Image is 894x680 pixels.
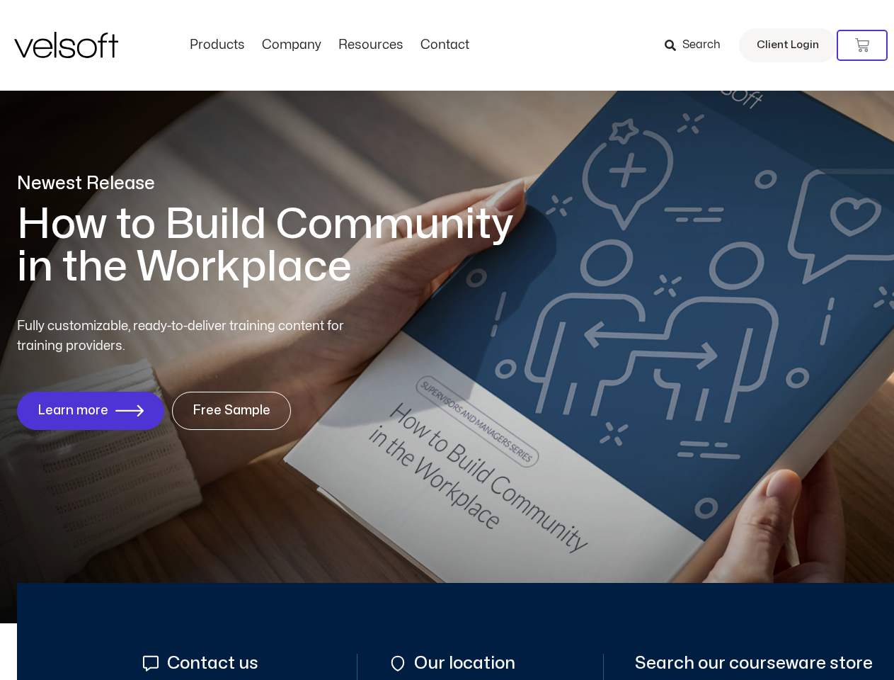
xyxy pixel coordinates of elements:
[635,654,873,673] span: Search our courseware store
[17,171,534,196] p: Newest Release
[38,404,108,418] span: Learn more
[412,38,478,53] a: ContactMenu Toggle
[411,654,515,673] span: Our location
[17,317,369,356] p: Fully customizable, ready-to-deliver training content for training providers.
[739,28,837,62] a: Client Login
[17,392,164,430] a: Learn more
[665,33,730,57] a: Search
[181,38,253,53] a: ProductsMenu Toggle
[682,36,721,55] span: Search
[253,38,330,53] a: CompanyMenu Toggle
[193,404,270,418] span: Free Sample
[757,36,819,55] span: Client Login
[14,32,118,58] img: Velsoft Training Materials
[172,392,291,430] a: Free Sample
[164,654,258,673] span: Contact us
[181,38,478,53] nav: Menu
[330,38,412,53] a: ResourcesMenu Toggle
[17,203,534,288] h1: How to Build Community in the Workplace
